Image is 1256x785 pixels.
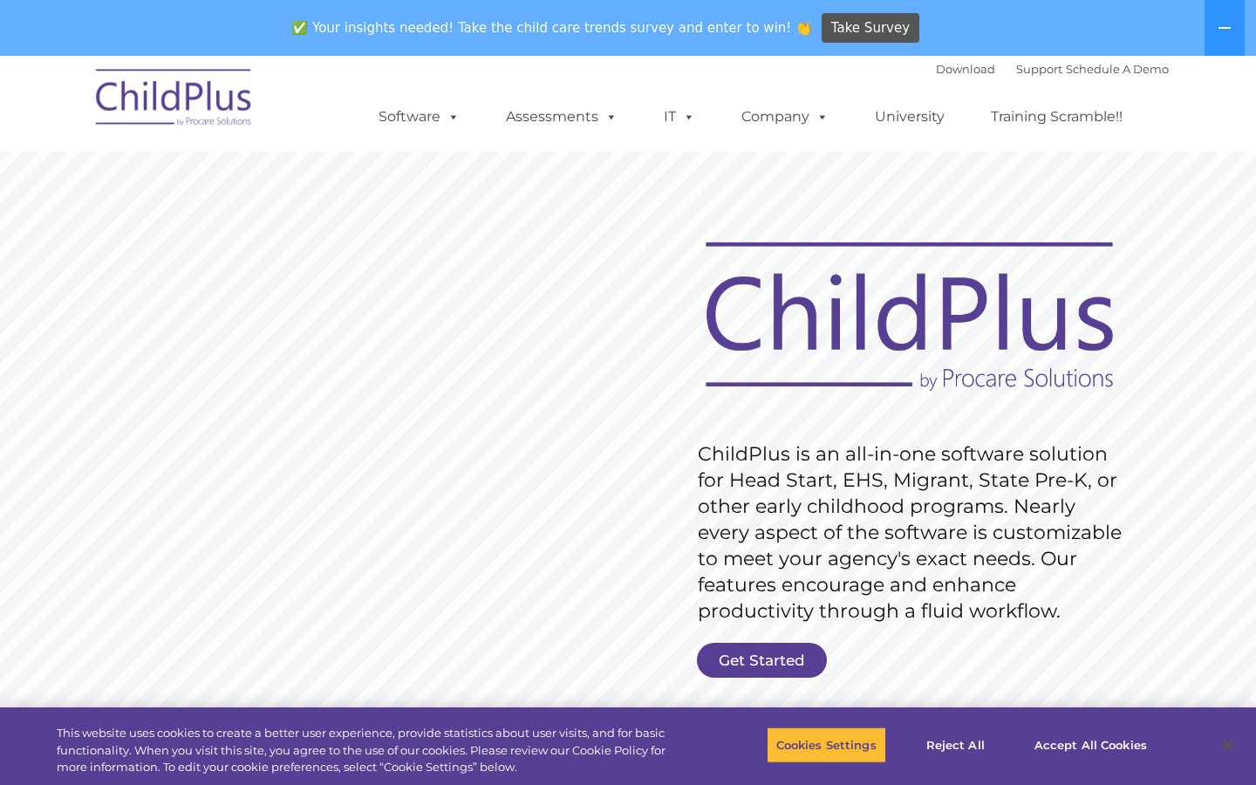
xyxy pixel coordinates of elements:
[1066,62,1169,76] a: Schedule A Demo
[1209,726,1247,764] button: Close
[361,99,477,134] a: Software
[698,441,1130,625] rs-layer: ChildPlus is an all-in-one software solution for Head Start, EHS, Migrant, State Pre-K, or other ...
[857,99,962,134] a: University
[822,13,920,44] a: Take Survey
[901,727,1010,763] button: Reject All
[57,725,691,776] div: This website uses cookies to create a better user experience, provide statistics about user visit...
[831,13,910,44] span: Take Survey
[646,99,713,134] a: IT
[1016,62,1062,76] a: Support
[936,62,995,76] a: Download
[285,11,819,45] span: ✅ Your insights needed! Take the child care trends survey and enter to win! 👏
[973,99,1140,134] a: Training Scramble!!
[767,727,886,763] button: Cookies Settings
[488,99,635,134] a: Assessments
[936,62,1169,76] font: |
[724,99,846,134] a: Company
[697,643,827,678] a: Get Started
[1025,727,1157,763] button: Accept All Cookies
[87,57,262,144] img: ChildPlus by Procare Solutions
